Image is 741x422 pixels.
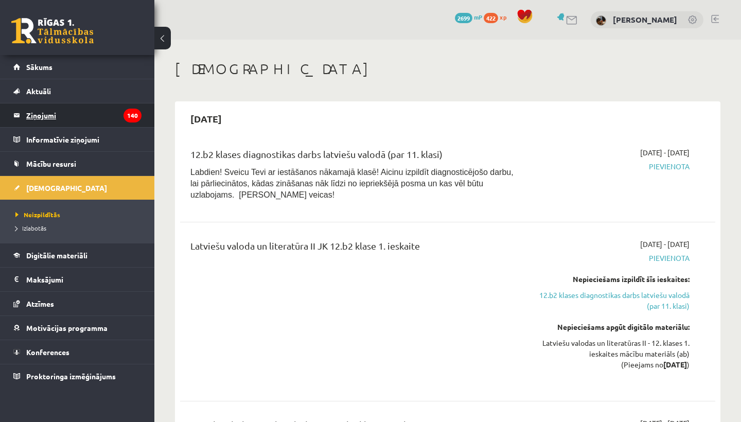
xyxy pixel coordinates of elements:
[180,107,232,131] h2: [DATE]
[26,183,107,192] span: [DEMOGRAPHIC_DATA]
[534,290,690,311] a: 12.b2 klases diagnostikas darbs latviešu valodā (par 11. klasi)
[640,239,690,250] span: [DATE] - [DATE]
[534,253,690,263] span: Pievienota
[15,210,144,219] a: Neizpildītās
[455,13,472,23] span: 2699
[26,299,54,308] span: Atzīmes
[534,338,690,370] div: Latviešu valodas un literatūras II - 12. klases 1. ieskaites mācību materiāls (ab) (Pieejams no )
[596,15,606,26] img: Adrija Kasparsone
[26,268,142,291] legend: Maksājumi
[13,364,142,388] a: Proktoringa izmēģinājums
[613,14,677,25] a: [PERSON_NAME]
[13,340,142,364] a: Konferences
[26,347,69,357] span: Konferences
[534,161,690,172] span: Pievienota
[26,372,116,381] span: Proktoringa izmēģinājums
[13,55,142,79] a: Sākums
[13,103,142,127] a: Ziņojumi140
[13,79,142,103] a: Aktuāli
[13,152,142,175] a: Mācību resursi
[474,13,482,21] span: mP
[484,13,498,23] span: 422
[500,13,506,21] span: xp
[26,86,51,96] span: Aktuāli
[123,109,142,122] i: 140
[26,251,87,260] span: Digitālie materiāli
[484,13,511,21] a: 422 xp
[26,323,108,332] span: Motivācijas programma
[190,147,518,166] div: 12.b2 klases diagnostikas darbs latviešu valodā (par 11. klasi)
[534,274,690,285] div: Nepieciešams izpildīt šīs ieskaites:
[13,268,142,291] a: Maksājumi
[455,13,482,21] a: 2699 mP
[13,176,142,200] a: [DEMOGRAPHIC_DATA]
[190,239,518,258] div: Latviešu valoda un literatūra II JK 12.b2 klase 1. ieskaite
[15,223,144,233] a: Izlabotās
[15,224,46,232] span: Izlabotās
[26,128,142,151] legend: Informatīvie ziņojumi
[11,18,94,44] a: Rīgas 1. Tālmācības vidusskola
[26,159,76,168] span: Mācību resursi
[640,147,690,158] span: [DATE] - [DATE]
[190,168,514,199] span: Labdien! Sveicu Tevi ar iestāšanos nākamajā klasē! Aicinu izpildīt diagnosticējošo darbu, lai pār...
[13,243,142,267] a: Digitālie materiāli
[175,60,720,78] h1: [DEMOGRAPHIC_DATA]
[13,316,142,340] a: Motivācijas programma
[13,292,142,315] a: Atzīmes
[26,62,52,72] span: Sākums
[663,360,687,369] strong: [DATE]
[26,103,142,127] legend: Ziņojumi
[13,128,142,151] a: Informatīvie ziņojumi
[15,210,60,219] span: Neizpildītās
[534,322,690,332] div: Nepieciešams apgūt digitālo materiālu:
